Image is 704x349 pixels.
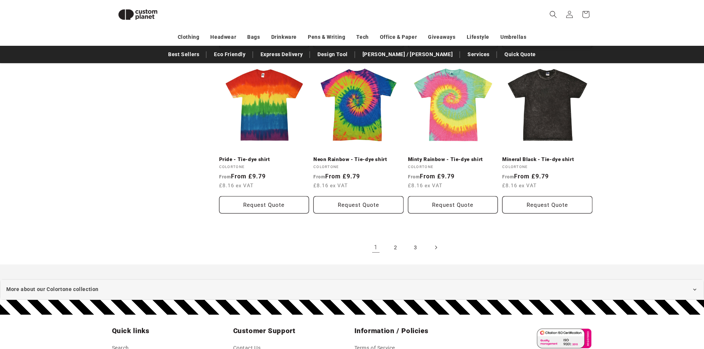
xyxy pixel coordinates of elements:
[112,326,229,335] h2: Quick links
[354,326,471,335] h2: Information / Policies
[6,285,99,294] span: More about our Colortone collection
[210,31,236,44] a: Headwear
[501,48,540,61] a: Quick Quote
[233,326,350,335] h2: Customer Support
[467,31,489,44] a: Lifestyle
[428,31,455,44] a: Giveaways
[581,269,704,349] iframe: Chat Widget
[502,156,592,163] a: Mineral Black - Tie-dye shirt
[257,48,307,61] a: Express Delivery
[388,239,404,256] a: Page 2
[219,239,592,256] nav: Pagination
[112,3,164,26] img: Custom Planet
[380,31,417,44] a: Office & Paper
[502,196,592,213] button: Request Quote
[164,48,203,61] a: Best Sellers
[464,48,493,61] a: Services
[178,31,200,44] a: Clothing
[408,156,498,163] a: Minty Rainbow - Tie-dye shirt
[428,239,444,256] a: Next page
[368,239,384,256] a: Page 1
[356,31,368,44] a: Tech
[500,31,526,44] a: Umbrellas
[210,48,249,61] a: Eco Friendly
[271,31,297,44] a: Drinkware
[408,196,498,213] button: Request Quote
[219,156,309,163] a: Pride - Tie-dye shirt
[247,31,260,44] a: Bags
[219,196,309,213] button: Request Quote
[308,31,345,44] a: Pens & Writing
[313,196,404,213] button: Request Quote
[408,239,424,256] a: Page 3
[545,6,561,23] summary: Search
[314,48,351,61] a: Design Tool
[359,48,456,61] a: [PERSON_NAME] / [PERSON_NAME]
[313,156,404,163] a: Neon Rainbow - Tie-dye shirt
